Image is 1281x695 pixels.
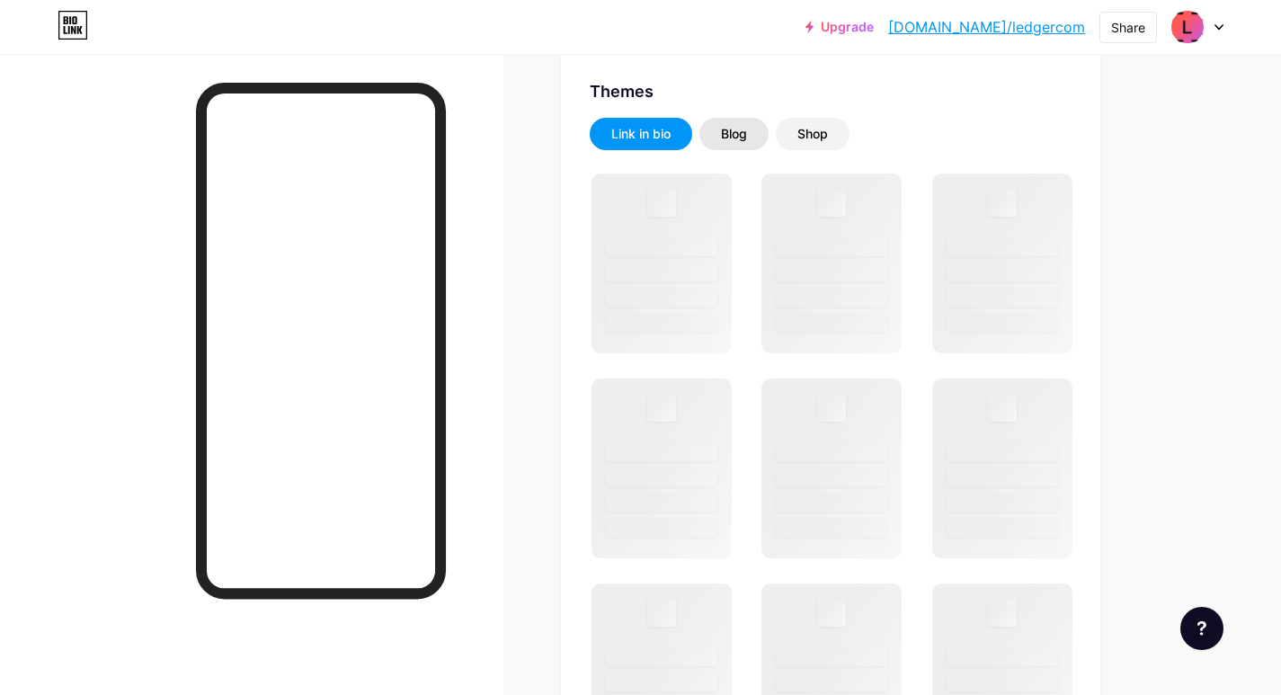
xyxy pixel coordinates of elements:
img: ledgercom [1170,10,1205,44]
div: Shop [797,125,828,143]
div: Themes [590,79,1072,103]
a: Upgrade [805,20,874,34]
div: Link in bio [611,125,671,143]
div: Blog [721,125,747,143]
a: [DOMAIN_NAME]/ledgercom [888,16,1085,38]
div: Share [1111,18,1145,37]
